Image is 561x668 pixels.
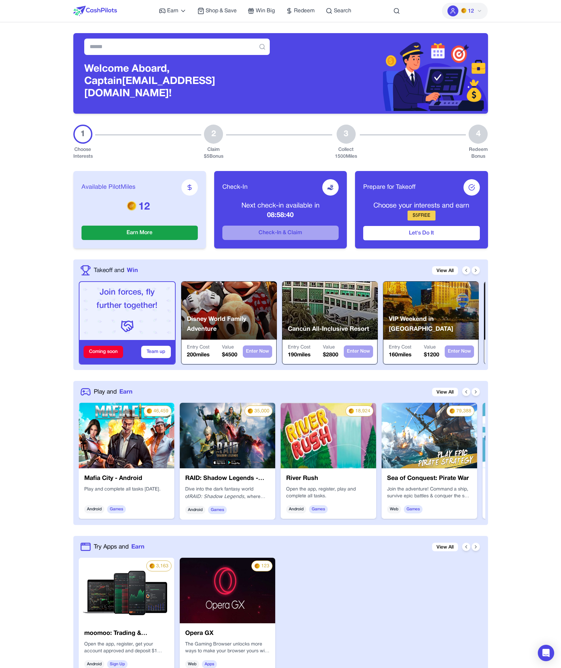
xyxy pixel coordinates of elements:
p: Entry Cost [389,344,412,351]
p: $ 1200 [424,351,439,359]
span: Win [127,266,138,275]
p: 190 miles [288,351,311,359]
img: CashPilots Logo [73,6,117,16]
div: 3 [337,125,356,144]
img: 458eefe5-aead-4420-8b58-6e94704f1244.jpg [79,403,174,468]
span: Earn [119,387,132,396]
h3: Welcome Aboard, Captain [EMAIL_ADDRESS][DOMAIN_NAME]! [84,63,270,100]
div: $ 5 FREE [408,211,435,221]
img: PMs [254,563,260,569]
div: Coming soon [84,346,123,358]
p: 08:58:40 [222,211,339,220]
p: Entry Cost [288,344,311,351]
div: Redeem Bonus [469,146,488,160]
span: Games [107,505,126,513]
span: 123 [261,563,269,570]
h3: Sea of Conquest: Pirate War [387,474,472,483]
span: Shop & Save [206,7,237,15]
span: Games [309,505,328,513]
button: Let's Do It [363,226,479,240]
span: Games [404,505,423,513]
div: 2 [204,125,223,144]
p: 160 miles [389,351,412,359]
a: View All [432,388,458,396]
a: Shop & Save [197,7,237,15]
span: Available PilotMiles [82,183,135,192]
span: 46,459 [153,408,168,415]
p: $ 4500 [222,351,237,359]
a: Win Big [248,7,275,15]
p: 12 [82,201,198,213]
a: View All [432,543,458,551]
img: PMs [349,408,354,414]
a: View All [432,266,458,275]
div: Choose Interests [73,146,92,160]
img: nRLw6yM7nDBu.webp [180,403,275,468]
div: 4 [469,125,488,144]
span: 12 [468,7,474,15]
button: PMs12 [442,3,488,19]
p: Value [222,344,237,351]
p: Join forces, fly further together! [85,286,169,313]
img: PMs [449,408,455,414]
h3: Opera GX [185,629,270,638]
a: Earn [159,7,187,15]
div: Collect 1500 Miles [335,146,357,160]
span: 79,388 [456,408,471,415]
button: Earn More [82,226,198,240]
p: Dive into the dark fantasy world of , where every decision shapes your legendary journey. [185,486,270,500]
img: PMs [248,408,253,414]
img: 7c352bea-18c7-4f77-ab33-4bc671990539.webp [79,558,174,623]
img: PMs [147,408,152,414]
a: Search [326,7,351,15]
p: Value [424,344,439,351]
img: 75fe42d1-c1a6-4a8c-8630-7b3dc285bdf3.jpg [382,403,477,468]
button: Enter Now [243,345,272,358]
span: Android [185,506,205,514]
span: 35,000 [254,408,269,415]
h3: RAID: Shadow Legends - Android [185,474,270,483]
span: Android [84,505,104,513]
p: Entry Cost [187,344,210,351]
img: cd3c5e61-d88c-4c75-8e93-19b3db76cddd.webp [281,403,376,468]
div: Play and complete all tasks [DATE]. [84,486,169,500]
button: Enter Now [344,345,373,358]
span: Earn [131,542,144,551]
span: Try Apps and [94,542,129,551]
h3: Mafia City - Android [84,474,169,483]
a: Redeem [286,7,315,15]
img: PMs [149,563,155,569]
p: Cancún All-Inclusive Resort [288,324,369,334]
h3: River Rush [286,474,371,483]
a: Try Apps andEarn [94,542,144,551]
img: PMs [461,8,467,13]
a: Takeoff andWin [94,266,138,275]
p: 200 miles [187,351,210,359]
p: Disney World Family Adventure [187,314,277,335]
span: Win Big [256,7,275,15]
span: Search [334,7,351,15]
button: Team up [141,346,171,358]
p: VIP Weekend in [GEOGRAPHIC_DATA] [389,314,479,335]
span: Check-In [222,183,248,192]
img: receive-dollar [327,184,334,191]
button: Enter Now [445,345,474,358]
p: Choose your interests and earn [363,201,479,211]
span: Games [208,506,227,514]
span: 18,924 [355,408,370,415]
p: Value [323,344,338,351]
span: Redeem [294,7,315,15]
a: Play andEarn [94,387,132,396]
div: Open Intercom Messenger [538,645,554,661]
div: Open the app, register, play and complete all tasks. [286,486,371,500]
span: 3,163 [156,563,168,570]
h3: moomoo: Trading & Investing [84,629,169,638]
img: PMs [127,201,136,210]
img: 87ef8a01-ce4a-4a8e-a49b-e11f102f1b08.webp [180,558,275,623]
p: Open the app, register, get your account approved and deposit $1 using a valid credit card. The f... [84,641,169,655]
span: Earn [167,7,178,15]
span: Takeoff and [94,266,124,275]
p: Join the adventure! Command a ship, survive epic battles & conquer the sea in this RPG strategy g... [387,486,472,500]
span: Android [286,505,306,513]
